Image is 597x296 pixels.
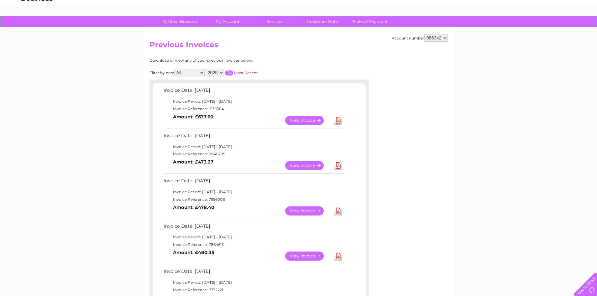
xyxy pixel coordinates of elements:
[285,206,331,216] a: View
[162,143,345,151] td: Invoice Period: [DATE] - [DATE]
[173,159,213,165] b: Amount: £473.27
[162,241,345,248] td: Invoice Reference: 7864613
[149,58,314,63] div: Download or view any of your previous invoices below.
[149,40,448,52] h2: Previous Invoices
[162,177,345,188] td: Invoice Date: [DATE]
[173,114,213,120] b: Amount: £637.60
[555,27,571,31] a: Contact
[502,27,516,31] a: Energy
[234,70,258,75] a: Most Recent
[285,116,331,125] a: View
[285,161,331,170] a: View
[162,286,345,294] td: Invoice Reference: 7772221
[173,250,214,255] b: Amount: £480.35
[334,161,342,170] a: Download
[162,233,345,241] td: Invoice Period: [DATE] - [DATE]
[162,98,345,105] td: Invoice Period: [DATE] - [DATE]
[149,69,314,76] div: Filter by date
[334,206,342,216] a: Download
[21,16,53,35] img: logo.png
[162,222,345,234] td: Invoice Date: [DATE]
[162,279,345,286] td: Invoice Period: [DATE] - [DATE]
[576,27,591,31] a: Log out
[173,205,214,210] b: Amount: £478.40
[520,27,539,31] a: Telecoms
[297,16,348,27] a: Customer Help
[334,116,342,125] a: Download
[151,3,447,30] div: Clear Business is a trading name of Verastar Limited (registered in [GEOGRAPHIC_DATA] No. 3667643...
[479,3,522,11] a: 0333 014 3131
[162,86,345,98] td: Invoice Date: [DATE]
[162,132,345,143] td: Invoice Date: [DATE]
[249,16,301,27] a: Services
[162,196,345,203] td: Invoice Reference: 7956008
[334,252,342,261] a: Download
[542,27,552,31] a: Blog
[202,16,253,27] a: My Account
[344,16,396,27] a: Make A Payment
[162,267,345,279] td: Invoice Date: [DATE]
[392,34,448,42] div: Account number
[285,252,331,261] a: View
[162,105,345,113] td: Invoice Reference: 8135504
[162,188,345,196] td: Invoice Period: [DATE] - [DATE]
[154,16,206,27] a: My Clear Business
[487,27,499,31] a: Water
[162,150,345,158] td: Invoice Reference: 8046285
